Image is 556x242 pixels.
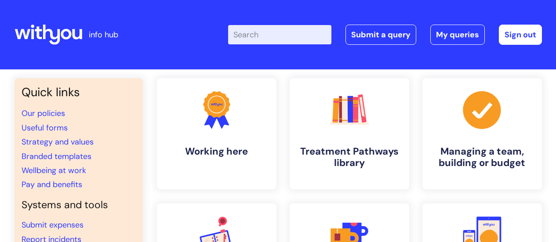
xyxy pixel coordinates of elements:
a: Branded templates [22,151,91,162]
a: Pay and benefits [22,179,82,190]
a: Submit expenses [22,220,84,230]
a: Useful forms [22,123,68,133]
input: Search [228,25,331,44]
div: | - [228,25,542,45]
a: Working here [157,78,276,189]
h3: Quick links [22,85,136,99]
a: Treatment Pathways library [290,78,409,189]
a: Sign out [499,25,542,45]
a: My queries [430,25,485,45]
a: Strategy and values [22,137,94,147]
h4: Managing a team, building or budget [429,146,535,169]
a: Submit a query [345,25,416,45]
a: Managing a team, building or budget [422,78,542,189]
h4: Treatment Pathways library [297,146,402,169]
p: info hub [89,28,118,42]
a: Our policies [22,108,65,119]
h4: Working here [164,146,269,157]
a: Wellbeing at work [22,165,86,176]
h4: Systems and tools [22,199,136,211]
